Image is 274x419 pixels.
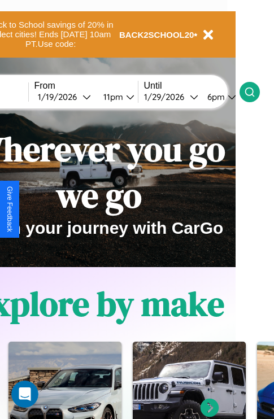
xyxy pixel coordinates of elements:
b: BACK2SCHOOL20 [119,30,194,40]
div: 1 / 19 / 2026 [38,91,82,102]
div: Give Feedback [6,186,14,232]
button: 6pm [198,91,240,103]
div: 6pm [202,91,228,102]
button: 1/19/2026 [34,91,94,103]
div: 1 / 29 / 2026 [144,91,190,102]
div: 11pm [98,91,126,102]
label: From [34,81,138,91]
label: Until [144,81,240,91]
button: 11pm [94,91,138,103]
iframe: Intercom live chat [11,381,38,408]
